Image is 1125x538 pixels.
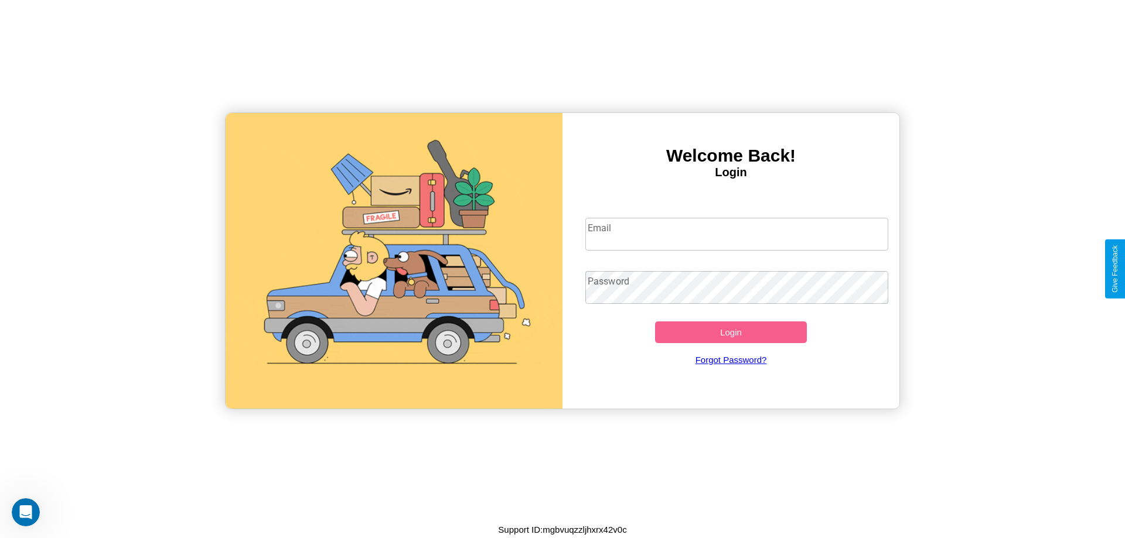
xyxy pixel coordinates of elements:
h3: Welcome Back! [562,146,899,166]
div: Give Feedback [1111,245,1119,293]
button: Login [655,321,807,343]
img: gif [226,113,562,409]
p: Support ID: mgbvuqzzljhxrx42v0c [498,522,626,537]
iframe: Intercom live chat [12,498,40,526]
a: Forgot Password? [579,343,883,376]
h4: Login [562,166,899,179]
